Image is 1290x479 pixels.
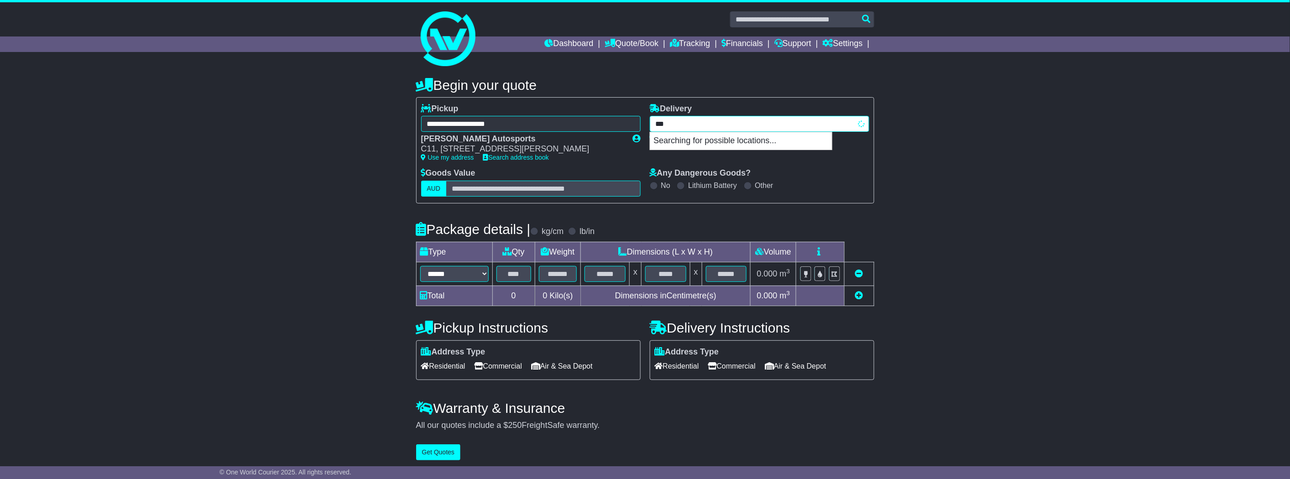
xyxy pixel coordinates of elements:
[605,36,658,52] a: Quote/Book
[492,286,535,306] td: 0
[421,134,624,144] div: [PERSON_NAME] Autosports
[855,291,863,300] a: Add new item
[581,242,751,262] td: Dimensions (L x W x H)
[421,347,486,357] label: Address Type
[416,320,641,335] h4: Pickup Instructions
[542,227,564,237] label: kg/cm
[655,347,719,357] label: Address Type
[421,154,474,161] a: Use my address
[543,291,547,300] span: 0
[755,181,773,190] label: Other
[483,154,549,161] a: Search address book
[655,359,699,373] span: Residential
[780,291,790,300] span: m
[650,104,692,114] label: Delivery
[416,242,492,262] td: Type
[416,444,461,460] button: Get Quotes
[690,262,702,286] td: x
[688,181,737,190] label: Lithium Battery
[721,36,763,52] a: Financials
[581,286,751,306] td: Dimensions in Centimetre(s)
[508,421,522,430] span: 250
[670,36,710,52] a: Tracking
[531,359,593,373] span: Air & Sea Depot
[855,269,863,278] a: Remove this item
[421,104,459,114] label: Pickup
[708,359,756,373] span: Commercial
[219,469,351,476] span: © One World Courier 2025. All rights reserved.
[650,132,832,150] p: Searching for possible locations...
[580,227,595,237] label: lb/in
[787,268,790,275] sup: 3
[757,269,778,278] span: 0.000
[535,286,581,306] td: Kilo(s)
[780,269,790,278] span: m
[751,242,796,262] td: Volume
[630,262,642,286] td: x
[661,181,670,190] label: No
[545,36,594,52] a: Dashboard
[774,36,811,52] a: Support
[823,36,863,52] a: Settings
[650,116,869,132] typeahead: Please provide city
[416,401,874,416] h4: Warranty & Insurance
[421,359,465,373] span: Residential
[475,359,522,373] span: Commercial
[416,286,492,306] td: Total
[650,168,751,178] label: Any Dangerous Goods?
[535,242,581,262] td: Weight
[416,421,874,431] div: All our quotes include a $ FreightSafe warranty.
[421,144,624,154] div: C11, [STREET_ADDRESS][PERSON_NAME]
[421,168,475,178] label: Goods Value
[421,181,447,197] label: AUD
[787,290,790,297] sup: 3
[416,222,531,237] h4: Package details |
[492,242,535,262] td: Qty
[757,291,778,300] span: 0.000
[650,320,874,335] h4: Delivery Instructions
[765,359,826,373] span: Air & Sea Depot
[416,78,874,93] h4: Begin your quote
